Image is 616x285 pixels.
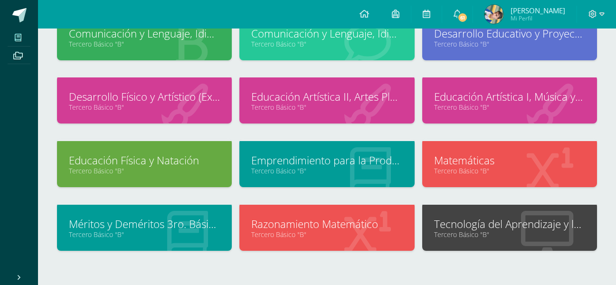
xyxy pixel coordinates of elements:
a: Tercero Básico "B" [69,39,220,48]
a: Desarrollo Educativo y Proyecto de Vida [434,26,585,41]
a: Tercero Básico "B" [69,103,220,112]
a: Méritos y Deméritos 3ro. Básico "B" [69,217,220,231]
a: Tercero Básico "B" [434,166,585,175]
a: Emprendimiento para la Productividad [251,153,402,168]
a: Comunicación y Lenguaje, Idioma Español [69,26,220,41]
img: 2b13d0817cd1b4da690aaf5057077697.png [484,5,503,24]
a: Matemáticas [434,153,585,168]
a: Educación Artística II, Artes Plásticas [251,89,402,104]
a: Tercero Básico "B" [434,103,585,112]
a: Comunicación y Lenguaje, Idioma Extranjero Inglés [251,26,402,41]
a: Tercero Básico "B" [251,166,402,175]
a: Tercero Básico "B" [251,103,402,112]
a: Tercero Básico "B" [251,230,402,239]
a: Tercero Básico "B" [69,230,220,239]
a: Razonamiento Matemático [251,217,402,231]
span: Mi Perfil [511,14,565,22]
a: Tercero Básico "B" [434,39,585,48]
a: Educación Artística I, Música y Danza [434,89,585,104]
span: 61 [457,12,468,23]
a: Desarrollo Físico y Artístico (Extracurricular) [69,89,220,104]
a: Tercero Básico "B" [69,166,220,175]
a: Tercero Básico "B" [251,39,402,48]
a: Tecnología del Aprendizaje y la Comunicación (TIC) [434,217,585,231]
a: Tercero Básico "B" [434,230,585,239]
a: Educación Física y Natación [69,153,220,168]
span: [PERSON_NAME] [511,6,565,15]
